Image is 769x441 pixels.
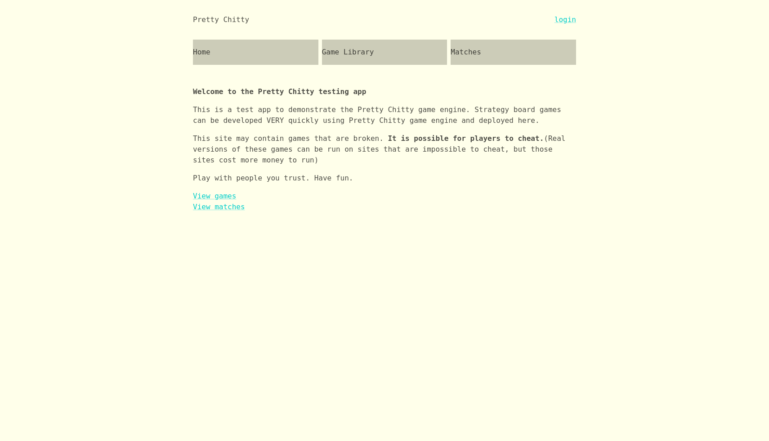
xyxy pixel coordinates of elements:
[554,14,576,25] a: login
[193,40,318,65] a: Home
[193,104,576,133] p: This is a test app to demonstrate the Pretty Chitty game engine. Strategy board games can be deve...
[193,14,249,25] div: Pretty Chitty
[322,40,447,65] a: Game Library
[193,192,236,200] a: View games
[193,173,576,191] p: Play with people you trust. Have fun.
[388,134,544,143] b: It is possible for players to cheat.
[193,72,576,104] p: Welcome to the Pretty Chitty testing app
[193,202,245,211] a: View matches
[193,133,576,173] p: This site may contain games that are broken. (Real versions of these games can be run on sites th...
[451,40,576,65] a: Matches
